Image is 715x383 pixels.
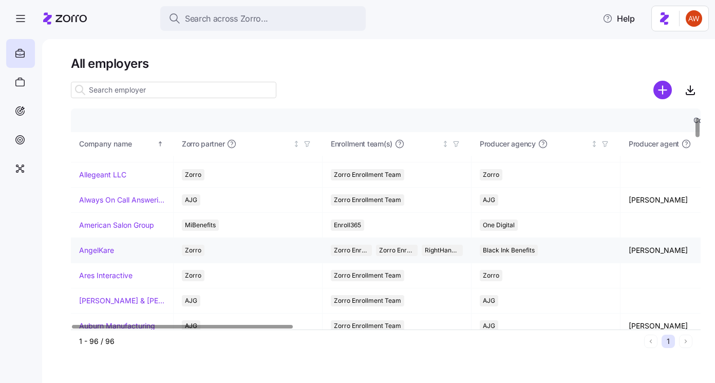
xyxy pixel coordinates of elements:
th: Zorro partnerNot sorted [174,132,323,156]
img: 3c671664b44671044fa8929adf5007c6 [686,10,702,27]
span: Zorro [185,169,201,180]
span: Zorro Enrollment Team [334,295,401,306]
a: American Salon Group [79,220,154,230]
div: Not sorted [293,140,300,148]
span: Zorro Enrollment Team [334,320,401,332]
span: RightHandMan Financial [425,245,460,256]
a: Always On Call Answering Service [79,195,165,205]
span: AJG [185,295,197,306]
a: AngelKare [79,245,114,256]
a: Ares Interactive [79,270,133,281]
span: Zorro [483,270,499,281]
div: 1 - 96 / 96 [79,336,640,346]
span: Zorro Enrollment Team [334,169,401,180]
th: Enrollment team(s)Not sorted [323,132,472,156]
th: Company nameSorted ascending [71,132,174,156]
span: Zorro Enrollment Team [334,194,401,206]
span: Zorro Enrollment Experts [379,245,414,256]
span: Black Ink Benefits [483,245,535,256]
span: Zorro [483,169,499,180]
th: Producer agencyNot sorted [472,132,620,156]
svg: add icon [653,81,672,99]
span: Zorro Enrollment Team [334,245,369,256]
span: Zorro [185,245,201,256]
h1: All employers [71,56,701,71]
span: Search across Zorro... [185,12,268,25]
input: Search employer [71,82,276,98]
button: Previous page [644,335,657,348]
span: Help [603,12,635,25]
a: [PERSON_NAME] & [PERSON_NAME]'s [79,296,165,306]
span: Producer agency [480,139,536,149]
span: MiBenefits [185,220,216,231]
span: AJG [483,295,495,306]
span: AJG [483,320,495,332]
button: Next page [679,335,692,348]
div: Company name [79,138,155,150]
span: One Digital [483,220,515,231]
span: Enrollment team(s) [331,139,392,149]
a: Auburn Manufacturing [79,321,155,331]
button: Help [594,8,643,29]
span: Zorro [185,270,201,281]
div: Not sorted [442,140,449,148]
span: AJG [483,194,495,206]
span: Zorro Enrollment Team [334,270,401,281]
div: Not sorted [591,140,598,148]
a: Allegeant LLC [79,170,126,180]
button: Search across Zorro... [160,6,366,31]
div: Sorted ascending [157,140,164,148]
span: Producer agent [629,139,679,149]
span: Enroll365 [334,220,361,231]
span: Zorro partner [182,139,224,149]
span: AJG [185,194,197,206]
button: 1 [662,335,675,348]
span: AJG [185,320,197,332]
